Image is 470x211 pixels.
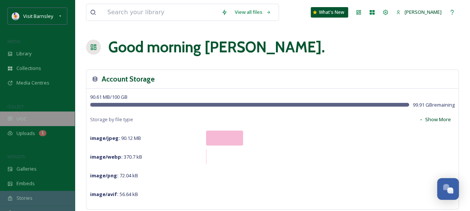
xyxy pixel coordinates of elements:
span: Stories [16,195,33,202]
a: [PERSON_NAME] [392,5,445,19]
span: Collections [16,65,41,72]
strong: image/png : [90,172,119,179]
span: [PERSON_NAME] [405,9,442,15]
span: Uploads [16,130,35,137]
span: 370.7 kB [90,153,142,160]
span: Embeds [16,180,35,187]
strong: image/jpeg : [90,135,120,141]
button: Open Chat [437,178,459,200]
div: 1 [39,130,46,136]
strong: image/webp : [90,153,123,160]
span: Visit Barnsley [23,13,53,19]
span: 99.91 GB remaining [413,101,455,108]
span: Library [16,50,31,57]
span: 72.04 kB [90,172,138,179]
span: UGC [16,115,27,122]
span: MEDIA [7,39,21,44]
input: Search your library [104,4,218,21]
a: View all files [231,5,275,19]
a: What's New [311,7,348,18]
h3: Account Storage [102,74,155,85]
img: barnsley-logo-in-colour.png [12,12,19,20]
span: Media Centres [16,79,49,86]
span: COLLECT [7,104,24,109]
h1: Good morning [PERSON_NAME] . [108,36,325,58]
span: WIDGETS [7,154,25,159]
span: 56.64 kB [90,191,138,198]
strong: image/avif : [90,191,119,198]
span: Galleries [16,165,37,172]
button: Show More [415,112,455,127]
span: 90.61 MB / 100 GB [90,94,128,100]
span: Storage by file type [90,116,133,123]
span: 90.12 MB [90,135,141,141]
